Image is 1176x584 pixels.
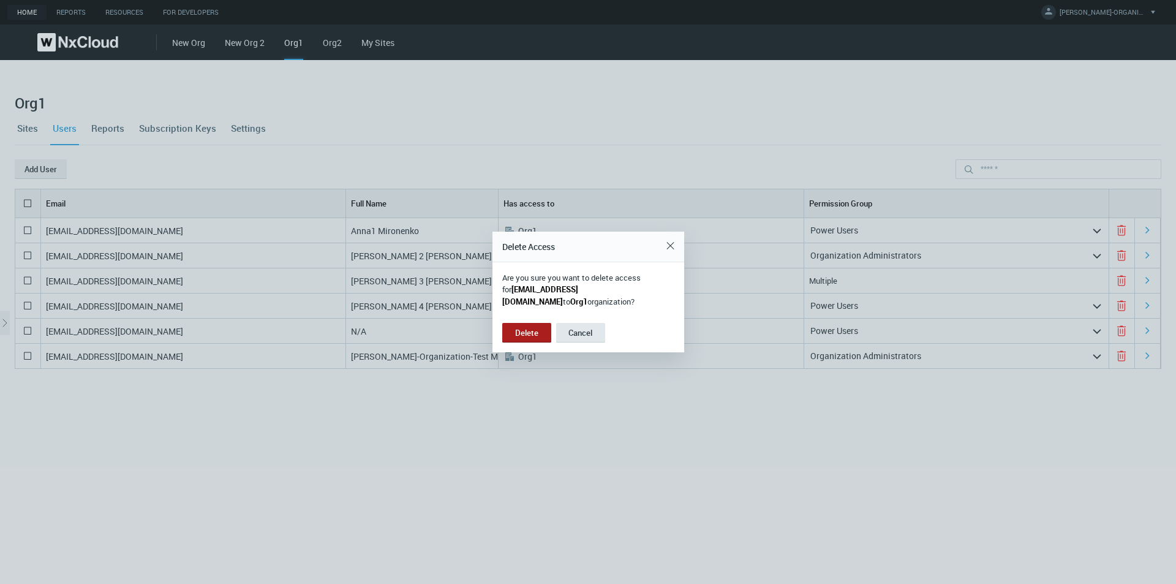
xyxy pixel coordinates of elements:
[502,272,674,308] p: Are you sure you want to delete access for to organization?
[502,241,555,252] span: Delete Access
[570,296,587,307] span: Org1
[661,236,680,256] button: Close
[502,284,578,307] span: [EMAIL_ADDRESS][DOMAIN_NAME]
[556,323,605,343] button: Cancel
[502,323,551,343] button: Delete
[568,327,592,338] span: Cancel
